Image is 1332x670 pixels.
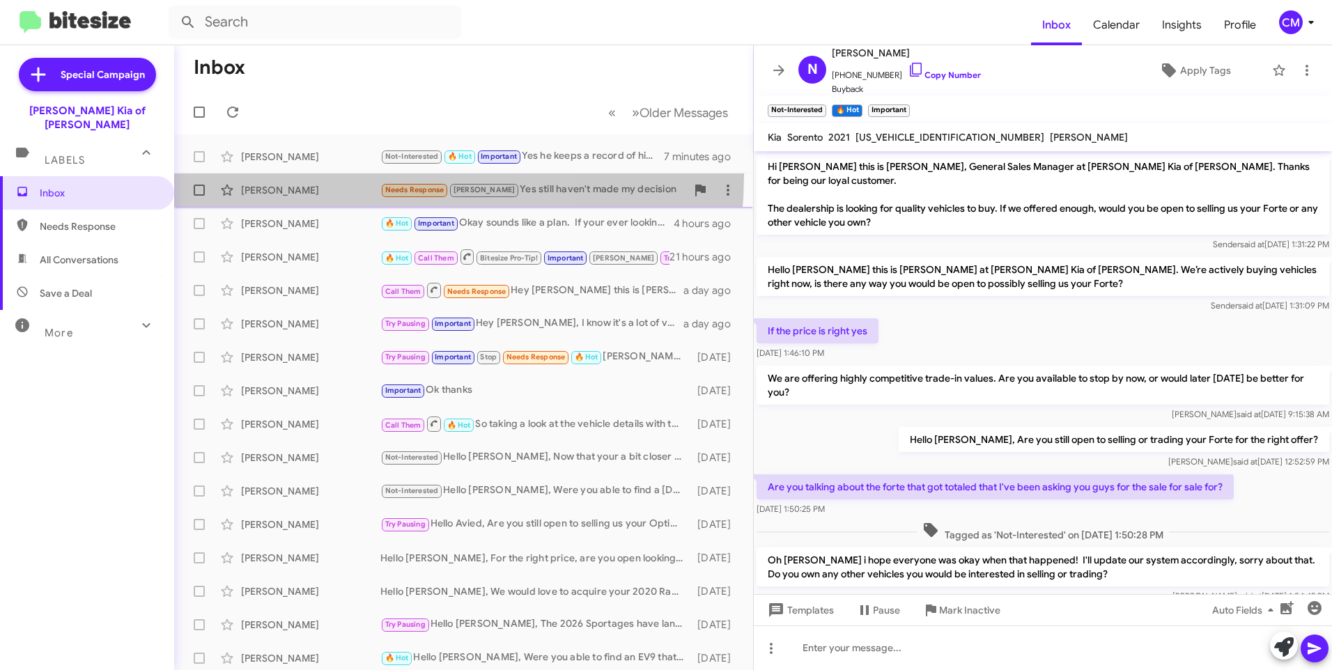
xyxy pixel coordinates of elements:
[385,352,426,361] span: Try Pausing
[385,254,409,263] span: 🔥 Hot
[1213,239,1329,249] span: Sender [DATE] 1:31:22 PM
[1240,239,1264,249] span: said at
[241,384,380,398] div: [PERSON_NAME]
[601,98,736,127] nav: Page navigation example
[241,350,380,364] div: [PERSON_NAME]
[380,382,691,398] div: Ok thanks
[380,516,691,532] div: Hello Avied, Are you still open to selling us your Optima for the right price?
[380,449,691,465] div: Hello [PERSON_NAME], Now that your a bit closer to your lease end, would you consider an early up...
[385,653,409,662] span: 🔥 Hot
[691,451,742,465] div: [DATE]
[632,104,640,121] span: »
[40,253,118,267] span: All Conversations
[380,415,691,433] div: So taking a look at the vehicle details with the appraiser, it looks like we would be able to tra...
[380,349,691,365] div: [PERSON_NAME] we will be at [GEOGRAPHIC_DATA] around 10am
[664,150,742,164] div: 7 minutes ago
[241,551,380,565] div: [PERSON_NAME]
[1180,58,1231,83] span: Apply Tags
[548,254,584,263] span: Important
[480,352,497,361] span: Stop
[832,61,981,82] span: [PHONE_NUMBER]
[757,474,1234,499] p: Are you talking about the forte that got totaled that I've been asking you guys for the sale for ...
[768,131,782,143] span: Kia
[757,547,1329,586] p: Oh [PERSON_NAME] i hope everyone was okay when that happened! I'll update our system accordingly,...
[664,254,704,263] span: Try Pausing
[1211,300,1329,311] span: Sender [DATE] 1:31:09 PM
[1238,300,1262,311] span: said at
[1201,598,1290,623] button: Auto Fields
[385,185,444,194] span: Needs Response
[385,152,439,161] span: Not-Interested
[669,250,742,264] div: 21 hours ago
[380,584,691,598] div: Hello [PERSON_NAME], We would love to acquire your 2020 Ram 1500 for our pre owned lot. For the r...
[385,219,409,228] span: 🔥 Hot
[385,319,426,328] span: Try Pausing
[385,287,421,296] span: Call Them
[600,98,624,127] button: Previous
[506,352,566,361] span: Needs Response
[868,104,910,117] small: Important
[385,386,421,395] span: Important
[241,183,380,197] div: [PERSON_NAME]
[447,421,471,430] span: 🔥 Hot
[1124,58,1265,83] button: Apply Tags
[691,551,742,565] div: [DATE]
[380,281,683,299] div: Hey [PERSON_NAME] this is [PERSON_NAME] we spoke the other day can u call me at [PHONE_NUMBER]
[1237,409,1261,419] span: said at
[40,219,158,233] span: Needs Response
[45,154,85,166] span: Labels
[380,315,683,332] div: Hey [PERSON_NAME], I know it's a lot of vehicles to sift through, but were you able to find a veh...
[241,517,380,531] div: [PERSON_NAME]
[241,217,380,231] div: [PERSON_NAME]
[787,131,823,143] span: Sorento
[899,427,1329,452] p: Hello [PERSON_NAME], Are you still open to selling or trading your Forte for the right offer?
[385,520,426,529] span: Try Pausing
[385,486,439,495] span: Not-Interested
[380,182,686,198] div: Yes still haven't made my decision
[908,70,981,80] a: Copy Number
[691,618,742,632] div: [DATE]
[1050,131,1128,143] span: [PERSON_NAME]
[385,620,426,629] span: Try Pausing
[418,254,454,263] span: Call Them
[832,104,862,117] small: 🔥 Hot
[448,152,472,161] span: 🔥 Hot
[241,618,380,632] div: [PERSON_NAME]
[757,348,824,358] span: [DATE] 1:46:10 PM
[61,68,145,81] span: Special Campaign
[845,598,911,623] button: Pause
[241,250,380,264] div: [PERSON_NAME]
[593,254,655,263] span: [PERSON_NAME]
[832,45,981,61] span: [PERSON_NAME]
[873,598,900,623] span: Pause
[691,651,742,665] div: [DATE]
[691,384,742,398] div: [DATE]
[380,616,691,632] div: Hello [PERSON_NAME], The 2026 Sportages have landed! I took a look at your current Sportage, it l...
[241,417,380,431] div: [PERSON_NAME]
[575,352,598,361] span: 🔥 Hot
[1267,10,1317,34] button: CM
[757,504,825,514] span: [DATE] 1:50:25 PM
[757,154,1329,235] p: Hi [PERSON_NAME] this is [PERSON_NAME], General Sales Manager at [PERSON_NAME] Kia of [PERSON_NAM...
[241,317,380,331] div: [PERSON_NAME]
[40,186,158,200] span: Inbox
[1212,598,1279,623] span: Auto Fields
[435,352,471,361] span: Important
[380,551,691,565] div: Hello [PERSON_NAME], For the right price, are you open looking to sell your Sportage?
[768,104,826,117] small: Not-Interested
[241,584,380,598] div: [PERSON_NAME]
[418,219,454,228] span: Important
[447,287,506,296] span: Needs Response
[757,366,1329,405] p: We are offering highly competitive trade-in values. Are you available to stop by now, or would la...
[691,484,742,498] div: [DATE]
[380,248,669,265] div: Cool, just keep me posted
[683,283,742,297] div: a day ago
[832,82,981,96] span: Buyback
[1151,5,1213,45] a: Insights
[608,104,616,121] span: «
[691,350,742,364] div: [DATE]
[1279,10,1303,34] div: CM
[828,131,850,143] span: 2021
[480,254,538,263] span: Bitesize Pro-Tip!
